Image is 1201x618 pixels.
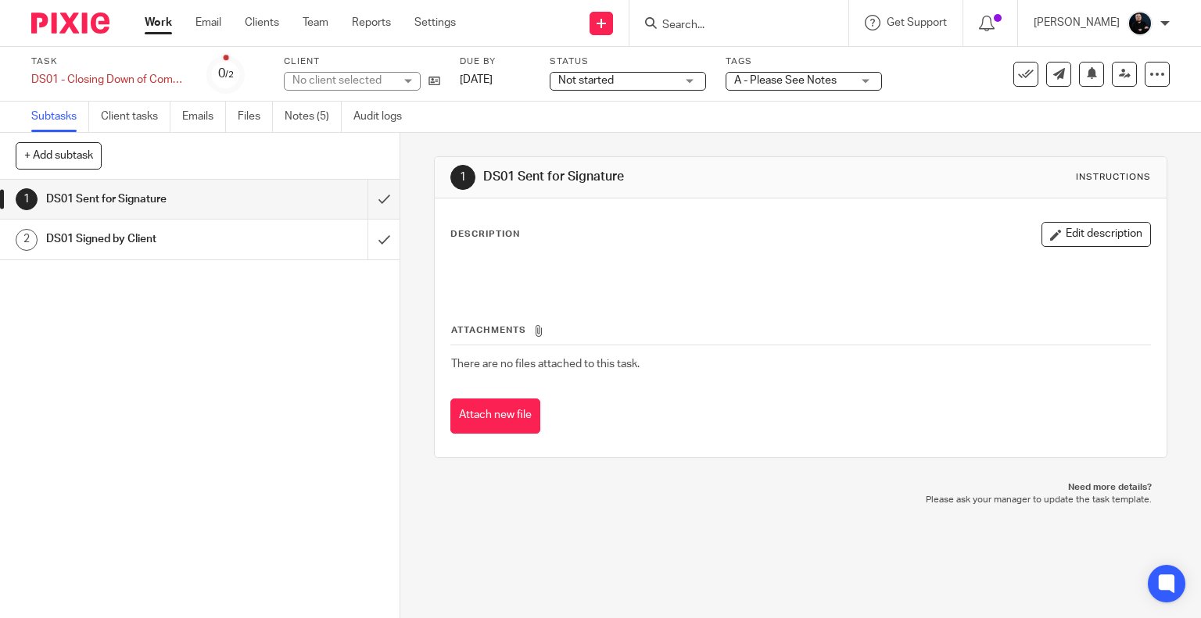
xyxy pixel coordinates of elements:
label: Task [31,55,188,68]
div: 2 [16,229,38,251]
p: Description [450,228,520,241]
label: Tags [726,55,882,68]
a: Team [303,15,328,30]
a: Work [145,15,172,30]
a: Clients [245,15,279,30]
a: Email [195,15,221,30]
div: 0 [218,65,234,83]
div: 1 [450,165,475,190]
a: Reports [352,15,391,30]
a: Notes (5) [285,102,342,132]
p: Need more details? [450,481,1153,494]
h1: DS01 Signed by Client [46,227,250,251]
span: [DATE] [460,74,493,85]
a: Client tasks [101,102,170,132]
label: Due by [460,55,530,68]
a: Emails [182,102,226,132]
span: Get Support [887,17,947,28]
p: [PERSON_NAME] [1034,15,1120,30]
div: No client selected [292,73,394,88]
img: Pixie [31,13,109,34]
button: Edit description [1041,222,1151,247]
small: /2 [225,70,234,79]
a: Files [238,102,273,132]
span: Attachments [451,326,526,334]
button: + Add subtask [16,142,102,169]
span: A - Please See Notes [734,75,837,86]
a: Settings [414,15,456,30]
span: Not started [558,75,614,86]
div: 1 [16,188,38,210]
a: Audit logs [353,102,414,132]
input: Search [661,19,801,33]
label: Status [550,55,706,68]
img: Headshots%20accounting4everything_Poppy%20Jakes%20Photography-2203.jpg [1128,11,1153,36]
div: Instructions [1076,171,1151,184]
p: Please ask your manager to update the task template. [450,494,1153,506]
button: Attach new file [450,398,540,434]
label: Client [284,55,440,68]
a: Subtasks [31,102,89,132]
div: DS01 - Closing Down of Company [31,72,188,88]
span: There are no files attached to this task. [451,359,640,370]
h1: DS01 Sent for Signature [46,188,250,211]
h1: DS01 Sent for Signature [483,169,834,185]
